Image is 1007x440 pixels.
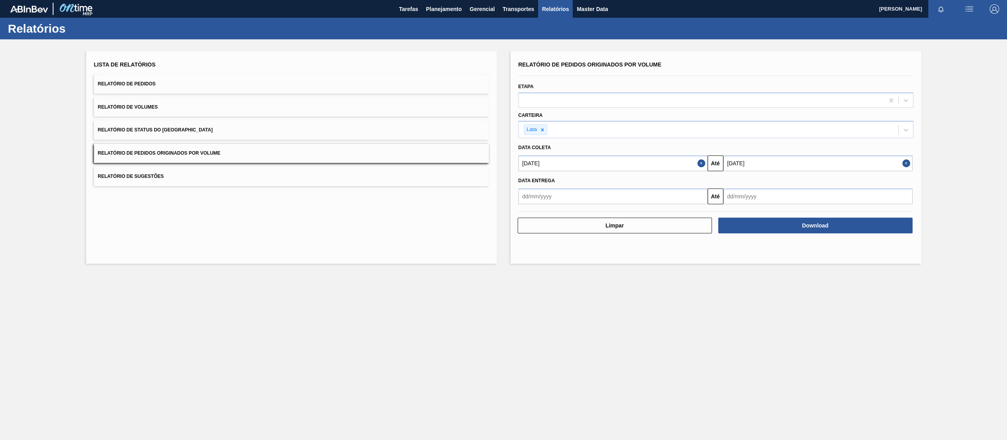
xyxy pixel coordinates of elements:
[518,113,543,118] label: Carteira
[94,74,489,94] button: Relatório de Pedidos
[98,127,213,133] span: Relatório de Status do [GEOGRAPHIC_DATA]
[94,167,489,186] button: Relatório de Sugestões
[98,81,156,87] span: Relatório de Pedidos
[8,24,148,33] h1: Relatórios
[524,125,538,135] div: Lata
[399,4,418,14] span: Tarefas
[94,98,489,117] button: Relatório de Volumes
[518,189,708,204] input: dd/mm/yyyy
[928,4,954,15] button: Notificações
[94,144,489,163] button: Relatório de Pedidos Originados por Volume
[577,4,608,14] span: Master Data
[965,4,974,14] img: userActions
[518,218,712,233] button: Limpar
[518,178,555,183] span: Data entrega
[503,4,534,14] span: Transportes
[723,189,913,204] input: dd/mm/yyyy
[98,174,164,179] span: Relatório de Sugestões
[94,61,156,68] span: Lista de Relatórios
[518,84,534,89] label: Etapa
[718,218,913,233] button: Download
[723,155,913,171] input: dd/mm/yyyy
[708,155,723,171] button: Até
[990,4,999,14] img: Logout
[94,120,489,140] button: Relatório de Status do [GEOGRAPHIC_DATA]
[518,145,551,150] span: Data coleta
[708,189,723,204] button: Até
[470,4,495,14] span: Gerencial
[98,150,221,156] span: Relatório de Pedidos Originados por Volume
[10,6,48,13] img: TNhmsLtSVTkK8tSr43FrP2fwEKptu5GPRR3wAAAABJRU5ErkJggg==
[542,4,569,14] span: Relatórios
[518,155,708,171] input: dd/mm/yyyy
[98,104,158,110] span: Relatório de Volumes
[518,61,662,68] span: Relatório de Pedidos Originados por Volume
[902,155,913,171] button: Close
[697,155,708,171] button: Close
[426,4,462,14] span: Planejamento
